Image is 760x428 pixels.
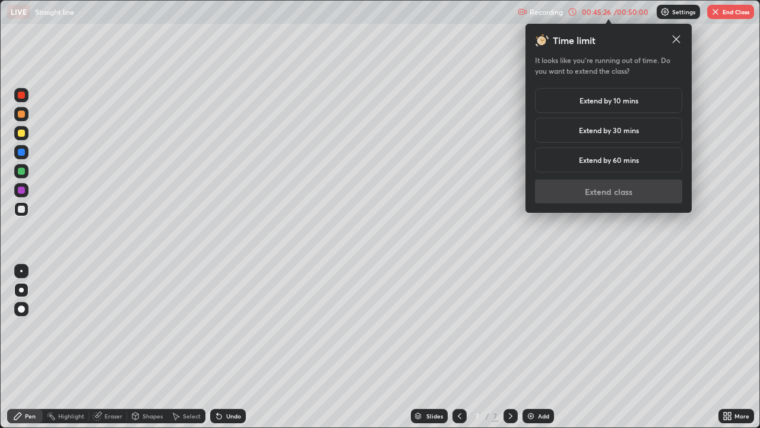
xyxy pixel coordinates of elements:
h5: Extend by 60 mins [579,155,639,165]
div: Eraser [104,413,122,419]
img: end-class-cross [711,7,720,17]
div: Select [183,413,201,419]
div: 00:45:26 [579,8,613,15]
p: LIVE [11,7,27,17]
div: Highlight [58,413,84,419]
p: Settings [672,9,695,15]
div: Shapes [142,413,163,419]
h5: It looks like you’re running out of time. Do you want to extend the class? [535,55,682,76]
div: 7 [471,413,483,420]
h5: Extend by 10 mins [579,95,638,106]
div: Add [538,413,549,419]
h5: Extend by 30 mins [579,125,639,136]
button: End Class [707,5,754,19]
h3: Time limit [553,33,596,48]
p: Straight line [35,7,74,17]
div: / [486,413,489,420]
div: 7 [492,411,499,421]
div: Undo [226,413,241,419]
img: class-settings-icons [660,7,670,17]
img: recording.375f2c34.svg [518,7,527,17]
p: Recording [530,8,563,17]
div: Slides [426,413,443,419]
div: / 00:50:00 [613,8,650,15]
img: add-slide-button [526,411,536,421]
div: More [734,413,749,419]
div: Pen [25,413,36,419]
